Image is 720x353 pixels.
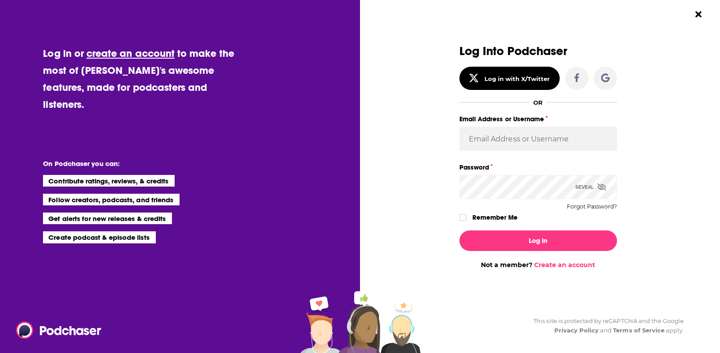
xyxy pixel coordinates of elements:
[690,6,707,23] button: Close Button
[43,159,222,168] li: On Podchaser you can:
[575,175,606,199] div: Reveal
[459,230,617,251] button: Log In
[554,327,599,334] a: Privacy Policy
[86,47,175,60] a: create an account
[534,261,595,269] a: Create an account
[567,204,617,210] button: Forgot Password?
[43,175,175,187] li: Contribute ratings, reviews, & credits
[472,212,518,223] label: Remember Me
[459,162,617,173] label: Password
[459,45,617,58] h3: Log Into Podchaser
[484,75,550,82] div: Log in with X/Twitter
[43,231,155,243] li: Create podcast & episode lists
[43,194,180,205] li: Follow creators, podcasts, and friends
[16,322,102,339] img: Podchaser - Follow, Share and Rate Podcasts
[459,113,617,125] label: Email Address or Username
[459,261,617,269] div: Not a member?
[459,127,617,151] input: Email Address or Username
[613,327,664,334] a: Terms of Service
[43,213,171,224] li: Get alerts for new releases & credits
[459,67,560,90] button: Log in with X/Twitter
[16,322,95,339] a: Podchaser - Follow, Share and Rate Podcasts
[533,99,543,106] div: OR
[526,316,684,335] div: This site is protected by reCAPTCHA and the Google and apply.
